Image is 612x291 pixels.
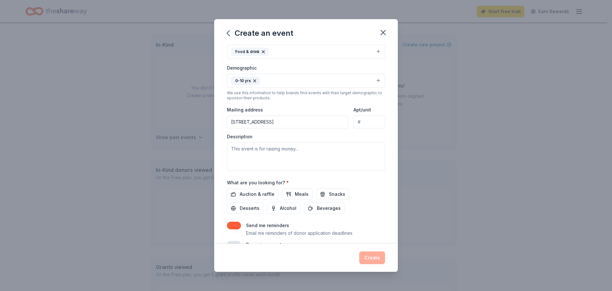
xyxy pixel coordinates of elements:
[240,204,259,212] span: Desserts
[246,242,281,247] label: Recurring event
[282,188,312,200] button: Meals
[227,74,385,88] button: 0-10 yrs
[227,28,293,38] div: Create an event
[227,45,385,59] button: Food & drink
[316,188,349,200] button: Snacks
[353,116,385,128] input: #
[267,203,300,214] button: Alcohol
[227,107,263,113] label: Mailing address
[231,48,269,56] div: Food & drink
[227,65,257,71] label: Demographic
[246,223,289,228] label: Send me reminders
[353,107,371,113] label: Apt/unit
[231,77,260,85] div: 0-10 yrs
[227,180,289,186] label: What are you looking for?
[227,203,263,214] button: Desserts
[304,203,345,214] button: Beverages
[246,229,353,237] p: Email me reminders of donor application deadlines
[317,204,341,212] span: Beverages
[280,204,296,212] span: Alcohol
[227,188,278,200] button: Auction & raffle
[227,116,348,128] input: Enter a US address
[240,190,274,198] span: Auction & raffle
[329,190,345,198] span: Snacks
[295,190,309,198] span: Meals
[227,90,385,101] div: We use this information to help brands find events with their target demographic to sponsor their...
[227,134,252,140] label: Description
